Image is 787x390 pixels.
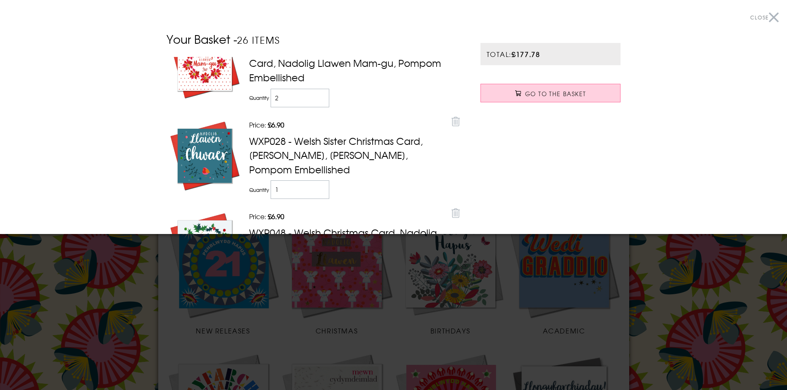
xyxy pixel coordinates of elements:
[249,42,441,84] a: WXP135 - Welsh Grandma Christmas Card, Nadolig Llawen Mam-gu, Pompom Embellished
[169,120,241,192] img: WXP028_9b1b063b-2bbe-4312-9ca7-0d728ba56a42.jpg
[249,134,423,176] a: WXP028 - Welsh Sister Christmas Card, [PERSON_NAME], [PERSON_NAME], Pompom Embellished
[266,211,284,221] strong: £6.90
[449,113,462,128] a: Remove
[249,225,437,268] a: WXP048 - Welsh Christmas Card, Nadolig Llawen, Wishes Overseas, Pompom Embellished
[237,33,281,47] small: 26 items
[249,94,269,102] label: Quantity
[750,8,779,27] button: Close menu
[266,120,284,130] strong: £6.90
[169,28,241,100] img: WXP135_b563a46f-da19-4648-8286-ed64519e7ffc.jpg
[271,89,330,107] input: Item quantity
[169,211,241,284] img: WXP048_f66641a2-1372-4122-87a7-d3a1566741b2.jpg
[249,120,445,130] p: Price:
[480,84,621,102] a: Go to the Basket
[480,43,621,65] p: Total:
[249,211,445,221] p: Price:
[249,186,269,194] label: Quantity
[271,180,330,199] input: Item quantity
[449,205,462,220] a: Remove
[511,49,540,59] strong: £177.78
[166,31,464,47] h2: Your Basket -
[525,90,586,98] span: Go to the Basket
[750,14,768,21] span: Close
